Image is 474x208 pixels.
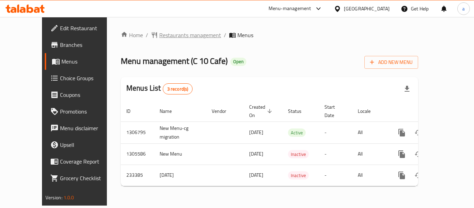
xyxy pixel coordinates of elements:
[324,103,344,119] span: Start Date
[60,74,116,82] span: Choice Groups
[121,31,143,39] a: Home
[126,83,193,94] h2: Menus List
[388,101,466,122] th: Actions
[163,83,193,94] div: Total records count
[45,153,121,170] a: Coverage Report
[352,165,388,186] td: All
[60,124,116,132] span: Menu disclaimer
[45,36,121,53] a: Branches
[288,107,311,115] span: Status
[462,5,465,13] span: a
[45,70,121,86] a: Choice Groups
[60,24,116,32] span: Edit Restaurant
[212,107,235,115] span: Vendor
[121,31,418,39] nav: breadcrumb
[230,59,246,65] span: Open
[126,107,139,115] span: ID
[319,122,352,143] td: -
[393,146,410,163] button: more
[60,91,116,99] span: Coupons
[352,122,388,143] td: All
[410,146,427,163] button: Change Status
[288,172,309,180] span: Inactive
[344,5,390,13] div: [GEOGRAPHIC_DATA]
[393,124,410,141] button: more
[146,31,148,39] li: /
[288,150,309,158] span: Inactive
[352,143,388,165] td: All
[224,31,226,39] li: /
[249,103,274,119] span: Created On
[121,101,466,186] table: enhanced table
[410,167,427,184] button: Change Status
[60,174,116,182] span: Grocery Checklist
[249,128,263,137] span: [DATE]
[393,167,410,184] button: more
[121,165,154,186] td: 233385
[159,31,221,39] span: Restaurants management
[319,143,352,165] td: -
[319,165,352,186] td: -
[288,128,306,137] div: Active
[358,107,380,115] span: Locale
[45,120,121,136] a: Menu disclaimer
[121,53,228,69] span: Menu management ( C 10 Cafe )
[154,143,206,165] td: New Menu
[64,193,74,202] span: 1.0.0
[410,124,427,141] button: Change Status
[151,31,221,39] a: Restaurants management
[269,5,311,13] div: Menu-management
[288,129,306,137] span: Active
[230,58,246,66] div: Open
[45,136,121,153] a: Upsell
[45,20,121,36] a: Edit Restaurant
[160,107,181,115] span: Name
[60,141,116,149] span: Upsell
[364,56,418,69] button: Add New Menu
[370,58,413,67] span: Add New Menu
[154,122,206,143] td: New Menu-cg migration
[60,107,116,116] span: Promotions
[163,86,193,92] span: 3 record(s)
[121,143,154,165] td: 1305586
[45,53,121,70] a: Menus
[45,103,121,120] a: Promotions
[237,31,253,39] span: Menus
[249,149,263,158] span: [DATE]
[249,170,263,180] span: [DATE]
[60,157,116,166] span: Coverage Report
[45,193,62,202] span: Version:
[121,122,154,143] td: 1306795
[399,81,415,97] div: Export file
[60,41,116,49] span: Branches
[154,165,206,186] td: [DATE]
[61,57,116,66] span: Menus
[45,170,121,186] a: Grocery Checklist
[45,86,121,103] a: Coupons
